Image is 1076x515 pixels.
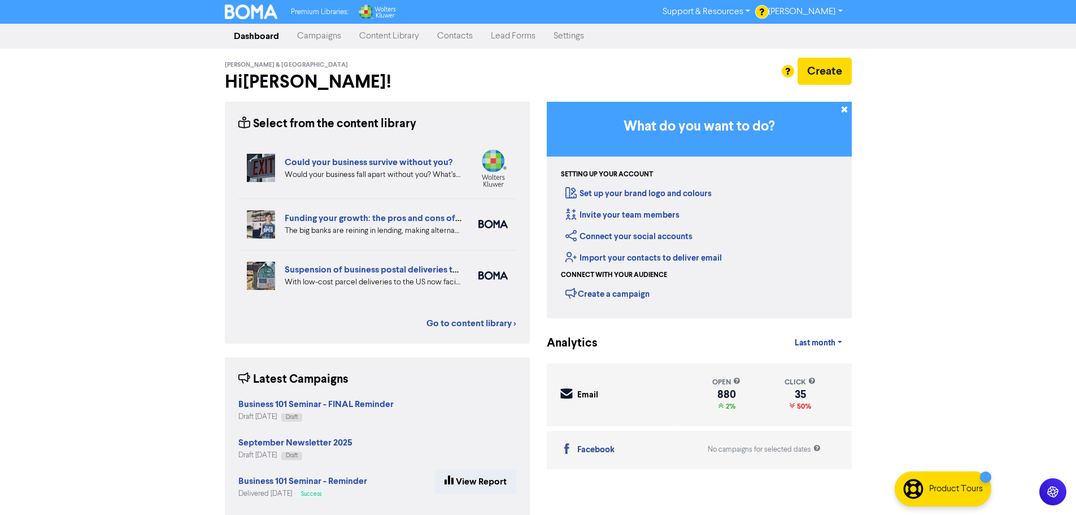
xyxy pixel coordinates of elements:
[759,3,851,21] a: [PERSON_NAME]
[428,25,482,47] a: Contacts
[561,270,667,280] div: Connect with your audience
[238,488,367,499] div: Delivered [DATE]
[301,491,321,497] span: Success
[238,115,416,133] div: Select from the content library
[565,253,722,263] a: Import your contacts to deliver email
[225,25,288,47] a: Dashboard
[225,5,278,19] img: BOMA Logo
[798,58,852,85] button: Create
[238,412,394,422] div: Draft [DATE]
[795,338,835,348] span: Last month
[785,377,816,388] div: click
[561,170,653,180] div: Setting up your account
[286,453,298,458] span: Draft
[358,5,396,19] img: Wolters Kluwer
[795,402,811,411] span: 50%
[482,25,544,47] a: Lead Forms
[238,400,394,409] a: Business 101 Seminar - FINAL Reminder
[225,61,348,69] span: [PERSON_NAME] & [GEOGRAPHIC_DATA]
[565,210,679,220] a: Invite your team members
[285,264,682,275] a: Suspension of business postal deliveries to the [GEOGRAPHIC_DATA]: what options do you have?
[238,437,352,448] strong: September Newsletter 2025
[238,371,348,388] div: Latest Campaigns
[565,285,650,302] div: Create a campaign
[1020,461,1076,515] iframe: Chat Widget
[544,25,593,47] a: Settings
[577,389,598,402] div: Email
[478,220,508,228] img: boma
[285,213,533,224] a: Funding your growth: the pros and cons of alternative lenders
[478,271,508,280] img: boma
[435,470,516,494] a: View Report
[238,477,367,486] a: Business 101 Seminar - Reminder
[350,25,428,47] a: Content Library
[291,8,348,16] span: Premium Libraries:
[285,157,452,168] a: Could your business survive without you?
[285,225,461,237] div: The big banks are reining in lending, making alternative, non-bank lenders an attractive proposit...
[547,335,583,352] div: Analytics
[286,414,298,420] span: Draft
[547,102,852,318] div: Getting Started in BOMA
[724,402,735,411] span: 2%
[786,332,851,354] a: Last month
[238,475,367,487] strong: Business 101 Seminar - Reminder
[288,25,350,47] a: Campaigns
[708,444,821,455] div: No campaigns for selected dates
[426,317,516,330] a: Go to content library >
[225,71,530,93] h2: Hi [PERSON_NAME] !
[478,149,508,187] img: wolterskluwer
[285,276,461,288] div: With low-cost parcel deliveries to the US now facing tariffs, many international postal services ...
[285,169,461,181] div: Would your business fall apart without you? What’s your Plan B in case of accident, illness, or j...
[564,119,835,135] h3: What do you want to do?
[238,439,352,448] a: September Newsletter 2025
[654,3,759,21] a: Support & Resources
[565,188,712,199] a: Set up your brand logo and colours
[238,399,394,410] strong: Business 101 Seminar - FINAL Reminder
[712,390,740,399] div: 880
[785,390,816,399] div: 35
[565,231,692,242] a: Connect your social accounts
[577,444,615,457] div: Facebook
[712,377,740,388] div: open
[238,450,352,461] div: Draft [DATE]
